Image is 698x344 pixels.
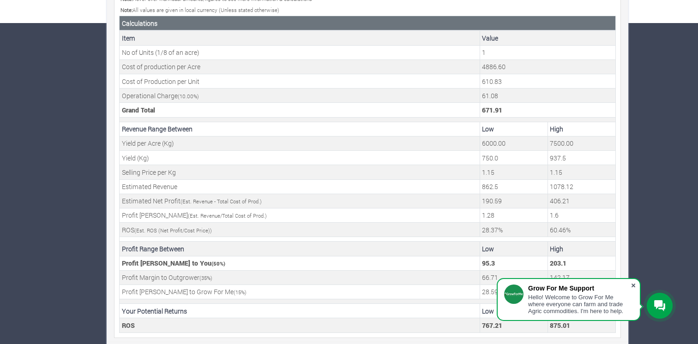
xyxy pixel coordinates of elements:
td: Profit [PERSON_NAME] [120,208,480,222]
td: Your estimated Profit to be made (Estimated Revenue - Total Cost of Production) [480,194,548,208]
span: 15 [235,289,241,296]
td: Cost of Production per Unit [120,74,480,89]
th: Calculations [120,16,616,31]
b: Low [482,244,494,253]
td: Your estimated minimum Yield per Acre [480,136,548,150]
b: Low [482,307,494,315]
small: (Est. Revenue - Total Cost of Prod.) [181,198,262,205]
b: Revenue Range Between [122,125,193,133]
td: Grow For Me Profit Margin (Min Estimated Profit * Grow For Me Profit Margin) [480,285,548,299]
td: Estimated Revenue [120,179,480,194]
td: Yield per Acre (Kg) [120,136,480,150]
td: Cost of production per Acre [120,59,480,74]
td: ROS [120,223,480,237]
b: Profit Range Between [122,244,184,253]
b: Low [482,125,494,133]
b: Item [122,34,135,42]
td: Selling Price per Kg [120,165,480,179]
span: 35 [201,274,207,281]
td: Yield (Kg) [120,151,480,165]
b: Grand Total [122,106,155,114]
td: Your Profit Margin (Min Estimated Profit * Profit Margin) [480,256,548,270]
span: 10.00 [180,93,193,100]
td: Operational Charge [120,89,480,103]
small: ( %) [178,93,199,100]
td: Your Potential Minimum Return on Funding [480,318,548,332]
td: Your estimated maximum Selling Price per Kg [548,165,615,179]
small: (Est. ROS (Net Profit/Cost Price)) [134,227,212,234]
small: ( %) [211,260,225,267]
td: ROS [120,318,480,332]
b: High [550,244,563,253]
td: Estimated Net Profit [120,194,480,208]
td: Your estimated Revenue expected (Grand Total * Min. Est. Revenue Percentage) [480,179,548,194]
td: Your estimated minimum Profit Margin (Estimated Revenue/Total Cost of Production) [480,208,548,222]
b: Note: [120,6,132,13]
td: This is the number of Units, its (1/8 of an acre) [480,45,615,59]
div: Hello! Welcome to Grow For Me where everyone can farm and trade Agric commodities. I'm here to help. [528,294,631,314]
small: ( %) [199,274,212,281]
td: Your estimated maximum Yield [548,151,615,165]
td: Your Potential Maximum Return on Funding [548,318,615,332]
td: This is the cost of a Unit [480,74,615,89]
td: Profit Margin to Outgrower [120,270,480,285]
td: This is the operational charge by Grow For Me [480,89,615,103]
small: All values are given in local currency (Unless stated otherwise) [120,6,279,13]
td: No of Units (1/8 of an acre) [120,45,480,59]
b: Value [482,34,498,42]
td: Your estimated Revenue expected (Grand Total * Max. Est. Revenue Percentage) [548,179,615,194]
td: This is the Total Cost. (Unit Cost + (Operational Charge * Unit Cost)) * No of Units [480,103,615,117]
td: Outgrower Profit Margin (Min Estimated Profit * Outgrower Profit Margin) [480,270,548,285]
td: Your estimated maximum Yield per Acre [548,136,615,150]
td: Your estimated maximum ROS (Net Profit/Cost Price) [548,223,615,237]
td: Profit [PERSON_NAME] to You [120,256,480,270]
td: Outgrower Profit Margin (Max Estimated Profit * Outgrower Profit Margin) [548,270,615,285]
span: 50 [213,260,220,267]
td: Your Profit Margin (Max Estimated Profit * Profit Margin) [548,256,615,270]
b: High [550,125,563,133]
div: Grow For Me Support [528,285,631,292]
td: Profit [PERSON_NAME] to Grow For Me [120,285,480,299]
small: ( %) [234,289,247,296]
td: Your estimated Profit to be made (Estimated Revenue - Total Cost of Production) [548,194,615,208]
td: Your estimated minimum ROS (Net Profit/Cost Price) [480,223,548,237]
b: Your Potential Returns [122,307,187,315]
small: (Est. Revenue/Total Cost of Prod.) [188,212,267,219]
td: Your estimated minimum Yield [480,151,548,165]
td: This is the cost of an Acre [480,59,615,74]
td: Your estimated minimum Selling Price per Kg [480,165,548,179]
td: Your estimated maximum Profit Margin (Estimated Revenue/Total Cost of Production) [548,208,615,222]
